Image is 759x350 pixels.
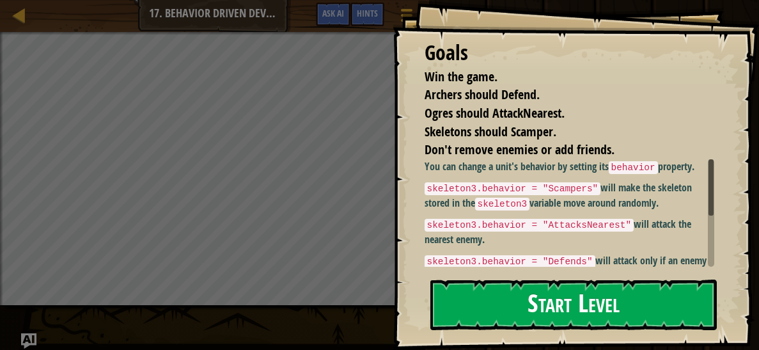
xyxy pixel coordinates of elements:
[425,159,715,175] p: You can change a unit's behavior by setting its property.
[21,333,36,349] button: Ask AI
[425,182,601,195] code: skeleton3.behavior = "Scampers"
[425,68,497,85] span: Win the game.
[425,219,634,232] code: skeleton3.behavior = "AttacksNearest"
[391,3,423,33] button: Show game menu
[609,161,658,174] code: behavior
[425,180,715,211] p: will make the skeleton stored in the variable move around randomly.
[430,280,717,330] button: Start Level
[322,7,344,19] span: Ask AI
[409,68,712,86] li: Win the game.
[409,123,712,141] li: Skeletons should Scamper.
[357,7,378,19] span: Hints
[409,141,712,159] li: Don't remove enemies or add friends.
[475,198,530,211] code: skeleton3
[409,86,712,104] li: Archers should Defend.
[425,104,565,122] span: Ogres should AttackNearest.
[425,86,540,103] span: Archers should Defend.
[425,217,715,246] p: will attack the nearest enemy.
[425,253,715,283] p: will attack only if an enemy comes close.
[425,255,595,268] code: skeleton3.behavior = "Defends"
[425,38,715,68] div: Goals
[409,104,712,123] li: Ogres should AttackNearest.
[425,123,556,140] span: Skeletons should Scamper.
[316,3,350,26] button: Ask AI
[425,141,614,158] span: Don't remove enemies or add friends.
